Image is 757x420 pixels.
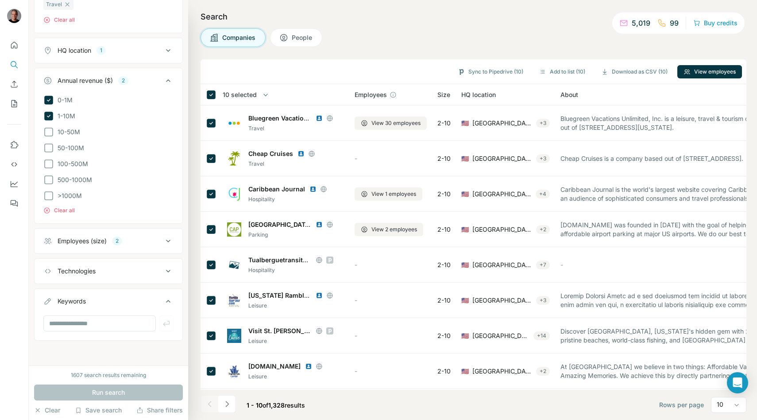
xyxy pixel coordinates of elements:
[14,14,21,21] img: logo_orange.svg
[248,114,342,122] span: Bluegreen Vacations Unlimited
[472,225,533,234] span: [GEOGRAPHIC_DATA], [US_STATE]
[7,195,21,211] button: Feedback
[248,160,344,168] div: Travel
[355,332,357,339] span: -
[43,16,75,24] button: Clear all
[355,367,357,375] span: -
[560,154,743,163] span: Cheap Cruises is a company based out of [STREET_ADDRESS].
[248,231,344,239] div: Parking
[461,119,469,128] span: 🇺🇸
[461,296,469,305] span: 🇺🇸
[536,296,550,304] div: + 3
[223,90,257,99] span: 10 selected
[248,327,311,335] span: Visit St. [PERSON_NAME]
[437,190,451,198] span: 2-10
[35,291,182,315] button: Keywords
[305,363,312,370] img: LinkedIn logo
[248,256,315,264] span: Tualberguetransitorio
[35,230,182,252] button: Employees (size)2
[58,237,107,245] div: Employees (size)
[248,221,337,228] span: [GEOGRAPHIC_DATA] Parking
[536,119,550,127] div: + 3
[536,155,550,163] div: + 3
[437,296,451,305] span: 2-10
[437,90,450,99] span: Size
[248,373,344,381] div: Leisure
[595,65,674,78] button: Download as CSV (10)
[355,155,357,162] span: -
[248,362,301,371] span: [DOMAIN_NAME]
[472,331,530,340] span: [GEOGRAPHIC_DATA], [US_STATE]
[461,261,469,269] span: 🇺🇸
[227,364,241,378] img: Logo of ThemeParkCenter.com
[58,76,113,85] div: Annual revenue ($)
[472,296,533,305] span: [GEOGRAPHIC_DATA], [US_STATE]
[472,190,532,198] span: [GEOGRAPHIC_DATA], [US_STATE]
[248,292,331,299] span: [US_STATE] Rambler Media
[25,14,43,21] div: v 4.0.25
[34,52,79,58] div: Domain Overview
[355,261,357,268] span: -
[35,70,182,95] button: Annual revenue ($)2
[248,195,344,203] div: Hospitality
[472,119,533,128] span: [GEOGRAPHIC_DATA], [US_STATE]
[355,117,427,130] button: View 30 employees
[472,367,533,376] span: [GEOGRAPHIC_DATA], [US_STATE]
[201,11,746,23] h4: Search
[54,191,82,200] span: >1000M
[461,90,496,99] span: HQ location
[58,46,91,55] div: HQ location
[54,112,75,121] span: 1-10M
[371,119,421,127] span: View 30 employees
[227,116,241,130] img: Logo of Bluegreen Vacations Unlimited
[54,96,73,105] span: 0-1M
[355,223,423,236] button: View 2 employees
[248,266,344,274] div: Hospitality
[461,367,469,376] span: 🇺🇸
[461,331,469,340] span: 🇺🇸
[34,406,60,415] button: Clear
[560,261,563,268] span: -
[536,190,550,198] div: + 4
[437,331,451,340] span: 2-10
[71,371,146,379] div: 1607 search results remaining
[248,185,305,194] span: Caribbean Journal
[14,23,21,30] img: website_grey.svg
[227,152,241,166] img: Logo of Cheap Cruises
[227,187,241,201] img: Logo of Caribbean Journal
[533,332,550,340] div: + 14
[472,154,533,163] span: [GEOGRAPHIC_DATA], [US_STATE]
[58,267,96,276] div: Technologies
[43,206,75,214] button: Clear all
[536,261,550,269] div: + 7
[355,187,422,201] button: View 1 employees
[316,292,323,299] img: LinkedIn logo
[54,159,88,168] span: 100-500M
[7,9,21,23] img: Avatar
[7,137,21,153] button: Use Surfe on LinkedIn
[248,302,344,310] div: Leisure
[437,367,451,376] span: 2-10
[461,190,469,198] span: 🇺🇸
[7,156,21,172] button: Use Surfe API
[218,395,236,413] button: Navigate to next page
[7,76,21,92] button: Enrich CSV
[371,190,416,198] span: View 1 employees
[472,261,533,269] span: [GEOGRAPHIC_DATA], [US_STATE]
[35,261,182,282] button: Technologies
[227,329,241,343] img: Logo of Visit St. Lucie
[670,18,679,28] p: 99
[54,144,84,152] span: 50-100M
[677,65,742,78] button: View employees
[24,51,31,58] img: tab_domain_overview_orange.svg
[263,401,268,409] span: of
[717,400,723,409] p: 10
[292,33,313,42] span: People
[227,293,241,307] img: Logo of Florida Rambler Media
[247,401,305,409] span: results
[23,23,97,30] div: Domain: [DOMAIN_NAME]
[693,17,738,29] button: Buy credits
[659,401,704,409] span: Rows per page
[46,0,62,8] span: Travel
[355,296,357,304] span: -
